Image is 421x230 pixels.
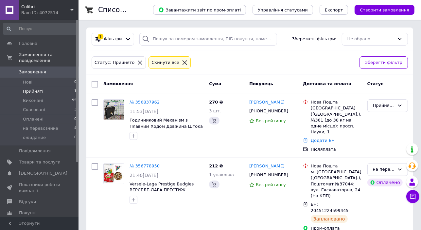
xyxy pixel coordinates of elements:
[311,99,362,105] div: Нова Пошта
[311,169,362,199] div: м. [GEOGRAPHIC_DATA] ([GEOGRAPHIC_DATA].), Поштомат №37044: вул. Екскаваторна, 24 (На КПП)
[139,33,277,46] input: Пошук за номером замовлення, ПІБ покупця, номером телефону, Email, номером накладної
[347,36,395,43] div: Не обрано
[103,163,124,184] a: Фото товару
[97,34,103,40] div: 1
[130,182,198,211] a: Versele-Laga Prestige Вudgies ВЕРСЕЛЕ-ЛАГА ПРЕСТИЖ ПАПУЖКА зернова суміш корм для хвилястих папуж...
[311,146,362,152] div: Післяплата
[103,81,133,86] span: Замовлення
[311,105,362,135] div: [GEOGRAPHIC_DATA] ([GEOGRAPHIC_DATA].), №361 (до 30 кг на одне місце): просп. Науки, 1
[209,163,223,168] span: 212 ₴
[365,59,402,66] span: Зберегти фільтр
[367,81,384,86] span: Статус
[19,41,37,47] span: Головна
[74,88,77,94] span: 1
[23,125,58,131] span: на перевозчике
[311,138,335,143] a: Додати ЕН
[130,118,203,147] a: Годинниковий Механізм з Плавним Ходом Довжина Штока 12мм Різьба 5мм+Стрілки №12 Срібні для Рукоді...
[104,36,122,42] span: Фільтри
[150,59,181,66] div: Cкинути все
[249,99,285,105] a: [PERSON_NAME]
[19,170,67,176] span: [DEMOGRAPHIC_DATA]
[153,5,246,15] button: Завантажити звіт по пром-оплаті
[23,98,43,104] span: Виконані
[19,52,79,64] span: Замовлення та повідомлення
[21,4,70,10] span: Сolibri
[311,215,348,223] div: Заплановано
[103,99,124,120] a: Фото товару
[373,166,395,173] div: на перевозчике
[253,5,313,15] button: Управління статусами
[72,98,77,104] span: 95
[74,116,77,122] span: 0
[98,6,165,14] h1: Список замовлень
[23,135,46,141] span: ожидание
[325,8,343,12] span: Експорт
[19,210,37,216] span: Покупці
[355,5,414,15] button: Створити замовлення
[21,10,79,16] div: Ваш ID: 4072514
[23,116,44,122] span: Оплачені
[360,8,409,12] span: Створити замовлення
[74,135,77,141] span: 0
[130,109,158,114] span: 11:53[DATE]
[74,125,77,131] span: 4
[406,190,419,203] button: Чат з покупцем
[249,163,285,169] a: [PERSON_NAME]
[19,159,61,165] span: Товари та послуги
[248,171,289,179] div: [PHONE_NUMBER]
[130,100,160,105] a: № 356837962
[348,7,414,12] a: Створити замовлення
[158,7,241,13] span: Завантажити звіт по пром-оплаті
[258,8,308,12] span: Управління статусами
[130,163,160,168] a: № 356778950
[249,81,273,86] span: Покупець
[303,81,351,86] span: Доставка та оплата
[130,173,158,178] span: 21:40[DATE]
[209,81,221,86] span: Cума
[19,69,46,75] span: Замовлення
[320,5,348,15] button: Експорт
[104,163,124,184] img: Фото товару
[19,182,61,194] span: Показники роботи компанії
[74,79,77,85] span: 0
[74,107,77,113] span: 3
[209,100,223,105] span: 270 ₴
[104,100,124,120] img: Фото товару
[311,202,349,213] span: ЕН: 20451224599445
[19,148,51,154] span: Повідомлення
[209,108,221,113] span: 3 шт.
[256,182,286,187] span: Без рейтингу
[248,107,289,115] div: [PHONE_NUMBER]
[311,163,362,169] div: Нова Пошта
[3,23,77,35] input: Пошук
[209,172,234,177] span: 1 упаковка
[360,56,408,69] button: Зберегти фільтр
[373,102,395,109] div: Прийнято
[19,199,36,205] span: Відгуки
[23,88,43,94] span: Прийняті
[367,179,403,186] div: Оплачено
[292,36,337,42] span: Збережені фільтри:
[23,107,45,113] span: Скасовані
[23,79,32,85] span: Нові
[256,118,286,123] span: Без рейтингу
[93,59,136,66] div: Статус: Прийнято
